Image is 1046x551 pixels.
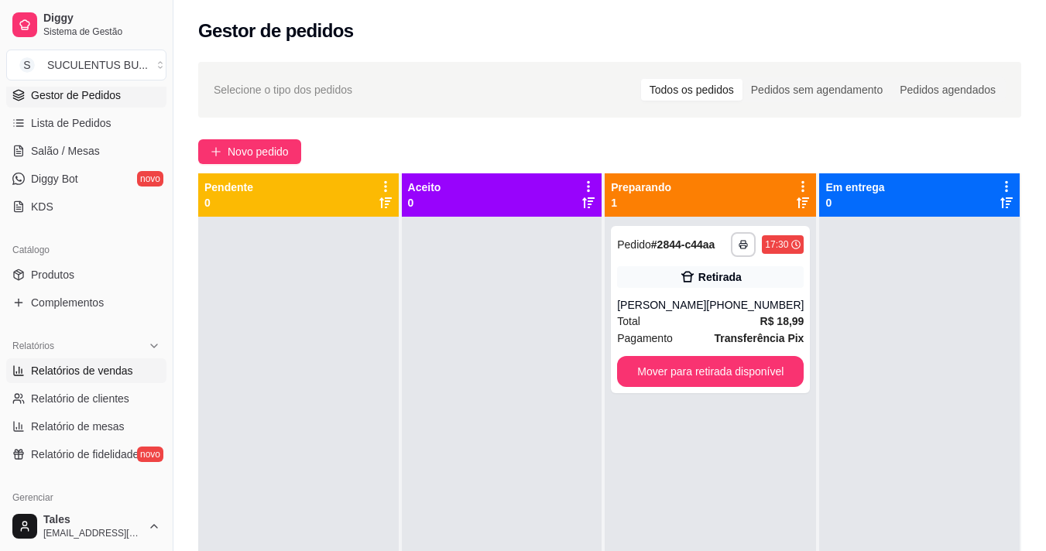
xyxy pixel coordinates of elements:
[31,87,121,103] span: Gestor de Pedidos
[706,297,804,313] div: [PHONE_NUMBER]
[6,83,166,108] a: Gestor de Pedidos
[825,195,884,210] p: 0
[204,180,253,195] p: Pendente
[6,358,166,383] a: Relatórios de vendas
[617,297,706,313] div: [PERSON_NAME]
[6,386,166,411] a: Relatório de clientes
[211,146,221,157] span: plus
[6,166,166,191] a: Diggy Botnovo
[6,6,166,43] a: DiggySistema de Gestão
[31,363,133,378] span: Relatórios de vendas
[611,180,671,195] p: Preparando
[198,139,301,164] button: Novo pedido
[43,527,142,539] span: [EMAIL_ADDRESS][DOMAIN_NAME]
[47,57,148,73] div: SUCULENTUS BU ...
[204,195,253,210] p: 0
[6,442,166,467] a: Relatório de fidelidadenovo
[617,313,640,330] span: Total
[43,26,160,38] span: Sistema de Gestão
[31,391,129,406] span: Relatório de clientes
[6,290,166,315] a: Complementos
[31,295,104,310] span: Complementos
[742,79,891,101] div: Pedidos sem agendamento
[31,199,53,214] span: KDS
[641,79,742,101] div: Todos os pedidos
[698,269,742,285] div: Retirada
[6,50,166,80] button: Select a team
[228,143,289,160] span: Novo pedido
[6,262,166,287] a: Produtos
[6,485,166,510] div: Gerenciar
[617,330,673,347] span: Pagamento
[31,143,100,159] span: Salão / Mesas
[651,238,715,251] strong: # 2844-c44aa
[891,79,1004,101] div: Pedidos agendados
[19,57,35,73] span: S
[31,267,74,282] span: Produtos
[408,180,441,195] p: Aceito
[214,81,352,98] span: Selecione o tipo dos pedidos
[6,508,166,545] button: Tales[EMAIL_ADDRESS][DOMAIN_NAME]
[198,19,354,43] h2: Gestor de pedidos
[617,356,804,387] button: Mover para retirada disponível
[6,238,166,262] div: Catálogo
[31,171,78,187] span: Diggy Bot
[825,180,884,195] p: Em entrega
[31,115,111,131] span: Lista de Pedidos
[760,315,804,327] strong: R$ 18,99
[43,513,142,527] span: Tales
[408,195,441,210] p: 0
[617,238,651,251] span: Pedido
[765,238,788,251] div: 17:30
[611,195,671,210] p: 1
[6,194,166,219] a: KDS
[6,414,166,439] a: Relatório de mesas
[31,447,139,462] span: Relatório de fidelidade
[43,12,160,26] span: Diggy
[714,332,804,344] strong: Transferência Pix
[6,139,166,163] a: Salão / Mesas
[31,419,125,434] span: Relatório de mesas
[6,111,166,135] a: Lista de Pedidos
[12,340,54,352] span: Relatórios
